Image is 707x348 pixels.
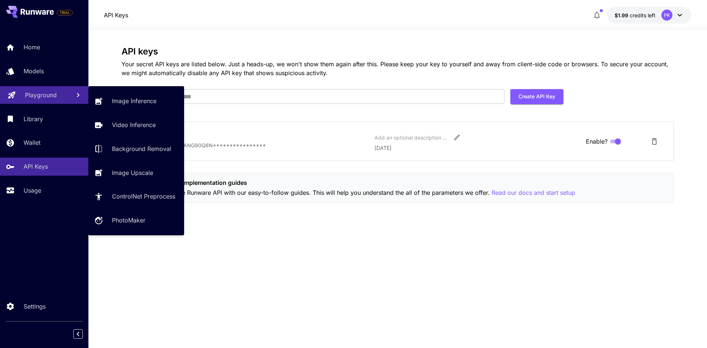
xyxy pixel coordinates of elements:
[88,140,184,158] a: Background Removal
[104,11,128,20] nav: breadcrumb
[374,134,448,141] div: Add an optional description or comment
[647,134,662,149] button: Delete API Key
[24,115,43,123] p: Library
[24,67,44,75] p: Models
[88,92,184,110] a: Image Inference
[24,138,41,147] p: Wallet
[615,11,655,19] div: $1.9878
[88,211,184,229] a: PhotoMaker
[122,46,674,57] h3: API keys
[57,8,73,17] span: Add your payment card to enable full platform functionality.
[73,329,83,339] button: Collapse sidebar
[374,144,580,152] p: [DATE]
[510,89,563,104] button: Create API Key
[661,10,672,21] div: PK
[112,96,156,105] p: Image Inference
[586,137,608,146] span: Enable?
[88,116,184,134] a: Video Inference
[607,7,692,24] button: $1.9878
[141,188,575,197] p: Get to know the Runware API with our easy-to-follow guides. This will help you understand the all...
[127,86,158,92] label: API key name
[24,162,48,171] p: API Keys
[112,144,171,153] p: Background Removal
[157,134,231,141] div: azadprint
[24,43,40,52] p: Home
[88,164,184,182] a: Image Upscale
[88,187,184,205] a: ControlNet Preprocess
[79,327,88,341] div: Collapse sidebar
[141,178,575,187] p: Check out our implementation guides
[450,131,464,144] button: Edit
[24,302,46,311] p: Settings
[104,11,128,20] p: API Keys
[112,120,156,129] p: Video Inference
[122,60,674,77] p: Your secret API keys are listed below. Just a heads-up, we won't show them again after this. Plea...
[24,186,41,195] p: Usage
[25,91,57,99] p: Playground
[630,12,655,18] span: credits left
[615,12,630,18] span: $1.99
[57,10,73,15] span: TRIAL
[112,168,153,177] p: Image Upscale
[112,216,145,225] p: PhotoMaker
[492,188,575,197] p: Read our docs and start setup
[112,192,175,201] p: ControlNet Preprocess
